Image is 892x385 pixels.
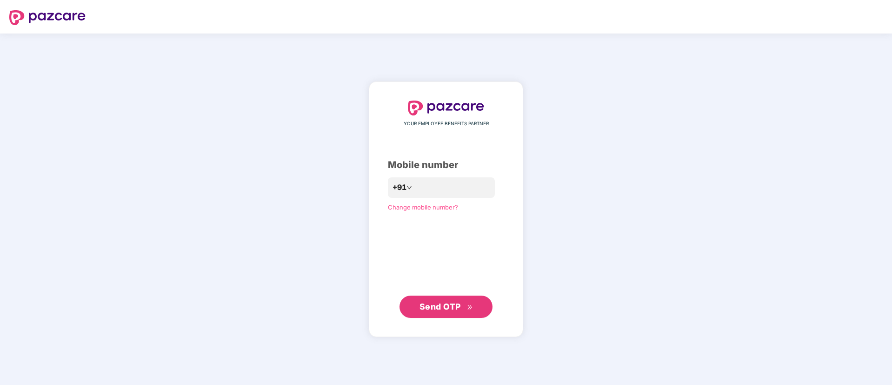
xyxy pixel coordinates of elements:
[406,185,412,190] span: down
[393,182,406,193] span: +91
[408,101,484,115] img: logo
[388,203,458,211] a: Change mobile number?
[419,302,461,311] span: Send OTP
[388,158,504,172] div: Mobile number
[9,10,86,25] img: logo
[399,296,493,318] button: Send OTPdouble-right
[404,120,489,128] span: YOUR EMPLOYEE BENEFITS PARTNER
[467,304,473,311] span: double-right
